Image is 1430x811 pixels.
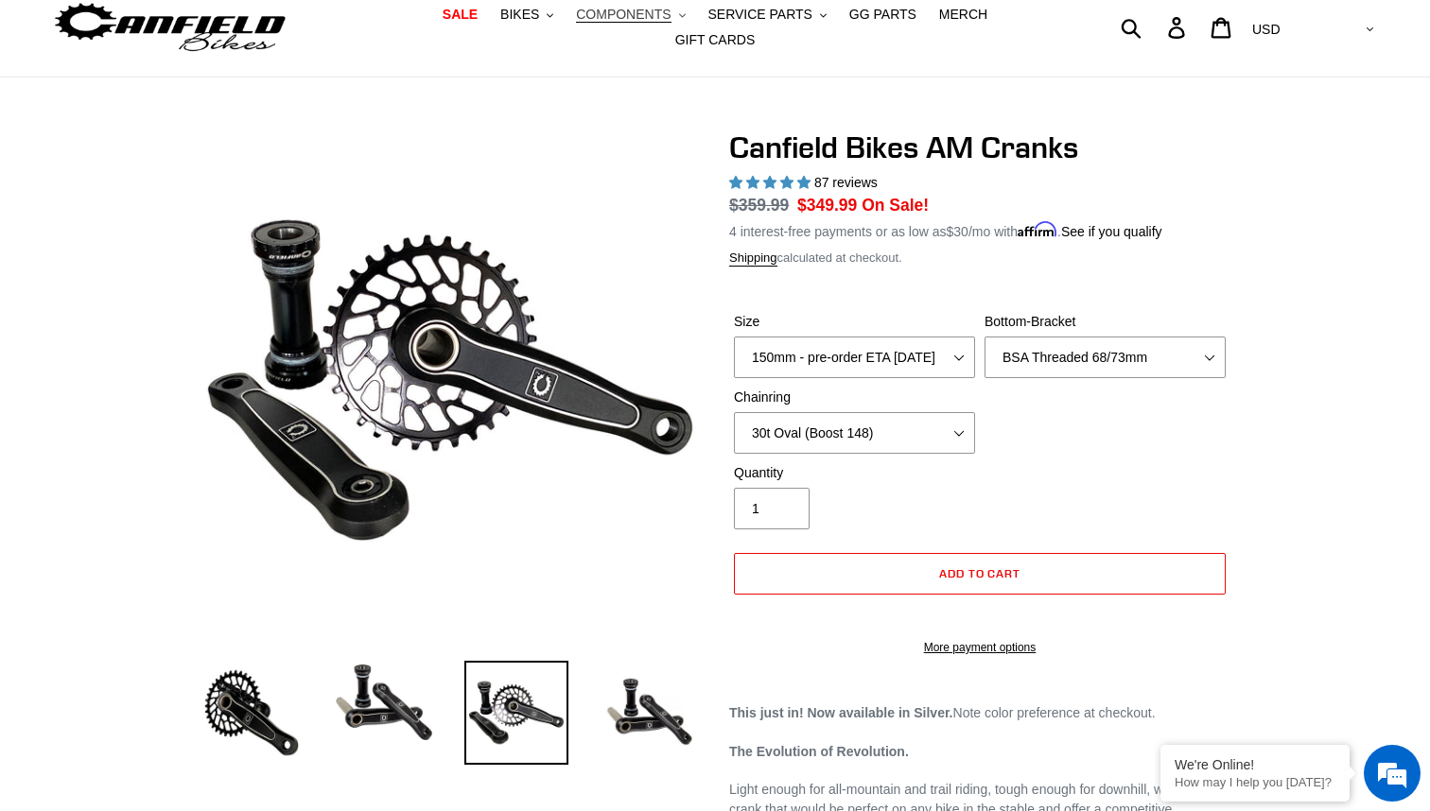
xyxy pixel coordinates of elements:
[597,661,701,765] img: Load image into Gallery viewer, CANFIELD-AM_DH-CRANKS
[707,7,811,23] span: SERVICE PARTS
[1018,221,1057,237] span: Affirm
[698,2,835,27] button: SERVICE PARTS
[1175,775,1335,789] p: How may I help you today?
[734,312,975,332] label: Size
[576,7,671,23] span: COMPONENTS
[200,661,304,765] img: Load image into Gallery viewer, Canfield Bikes AM Cranks
[433,2,487,27] a: SALE
[21,104,49,132] div: Navigation go back
[9,516,360,582] textarea: Type your message and hit 'Enter'
[849,7,916,23] span: GG PARTS
[814,175,878,190] span: 87 reviews
[939,7,987,23] span: MERCH
[729,744,909,759] strong: The Evolution of Revolution.
[567,2,694,27] button: COMPONENTS
[332,661,436,744] img: Load image into Gallery viewer, Canfield Cranks
[729,196,789,215] s: $359.99
[1061,224,1162,239] a: See if you qualify - Learn more about Affirm Financing (opens in modal)
[729,705,953,720] strong: This just in! Now available in Silver.
[127,106,346,130] div: Chat with us now
[729,129,1230,165] h1: Canfield Bikes AM Cranks
[729,217,1162,242] p: 4 interest-free payments or as low as /mo with .
[729,249,1230,267] div: calculated at checkout.
[840,2,926,27] a: GG PARTS
[443,7,478,23] span: SALE
[666,27,765,53] a: GIFT CARDS
[310,9,356,55] div: Minimize live chat window
[464,661,568,765] img: Load image into Gallery viewer, Canfield Bikes AM Cranks
[1175,757,1335,772] div: We're Online!
[729,250,777,267] a: Shipping
[947,224,968,239] span: $30
[500,7,539,23] span: BIKES
[675,32,756,48] span: GIFT CARDS
[930,2,997,27] a: MERCH
[734,463,975,483] label: Quantity
[797,196,857,215] span: $349.99
[734,388,975,407] label: Chainring
[939,566,1021,580] span: Add to cart
[729,175,814,190] span: 4.97 stars
[862,193,929,217] span: On Sale!
[1131,7,1179,48] input: Search
[491,2,563,27] button: BIKES
[729,703,1230,723] p: Note color preference at checkout.
[734,639,1226,656] a: More payment options
[110,238,261,429] span: We're online!
[734,553,1226,595] button: Add to cart
[61,95,108,142] img: d_696896380_company_1647369064580_696896380
[985,312,1226,332] label: Bottom-Bracket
